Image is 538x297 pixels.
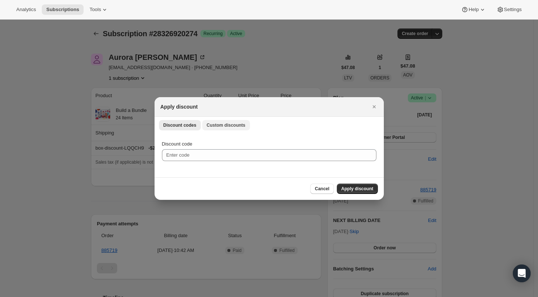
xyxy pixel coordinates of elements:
h2: Apply discount [160,103,198,110]
button: Subscriptions [42,4,84,15]
span: Help [468,7,478,13]
input: Enter code [162,149,376,161]
button: Discount codes [159,120,201,130]
span: Tools [89,7,101,13]
span: Analytics [16,7,36,13]
span: Subscriptions [46,7,79,13]
button: Cancel [310,184,334,194]
div: Discount codes [155,133,384,177]
button: Tools [85,4,113,15]
button: Custom discounts [202,120,250,130]
div: Open Intercom Messenger [513,264,531,282]
button: Settings [492,4,526,15]
span: Cancel [315,186,329,192]
span: Discount codes [163,122,196,128]
span: Discount code [162,141,192,147]
button: Analytics [12,4,40,15]
button: Close [369,102,379,112]
span: Settings [504,7,522,13]
button: Apply discount [337,184,378,194]
span: Apply discount [341,186,373,192]
span: Custom discounts [207,122,246,128]
button: Help [457,4,490,15]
